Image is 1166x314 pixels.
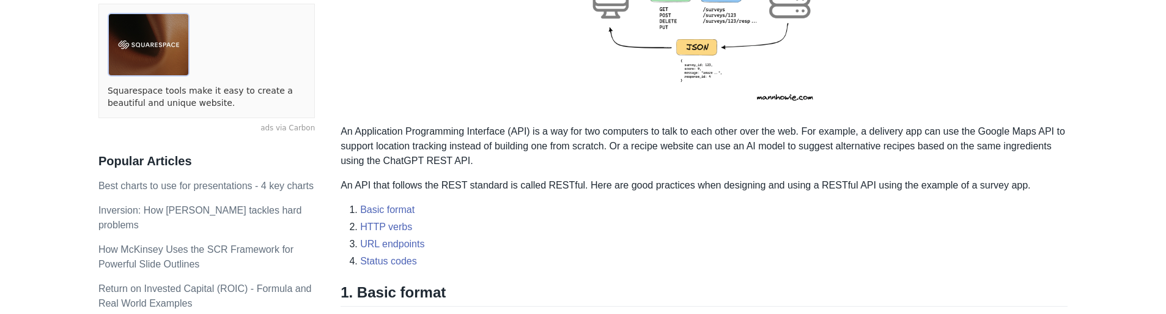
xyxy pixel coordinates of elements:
a: ads via Carbon [98,123,315,134]
a: URL endpoints [360,239,424,249]
p: An Application Programming Interface (API) is a way for two computers to talk to each other over ... [341,124,1068,168]
a: Basic format [360,204,415,215]
a: Squarespace tools make it easy to create a beautiful and unique website. [108,85,306,109]
h2: 1. Basic format [341,283,1068,307]
a: Inversion: How [PERSON_NAME] tackles hard problems [98,205,302,230]
a: How McKinsey Uses the SCR Framework for Powerful Slide Outlines [98,244,293,269]
a: Best charts to use for presentations - 4 key charts [98,181,314,191]
a: Status codes [360,256,417,266]
a: Return on Invested Capital (ROIC) - Formula and Real World Examples [98,283,312,308]
a: HTTP verbs [360,222,412,232]
img: ads via Carbon [108,13,190,77]
p: An API that follows the REST standard is called RESTful. Here are good practices when designing a... [341,178,1068,193]
h3: Popular Articles [98,154,315,169]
